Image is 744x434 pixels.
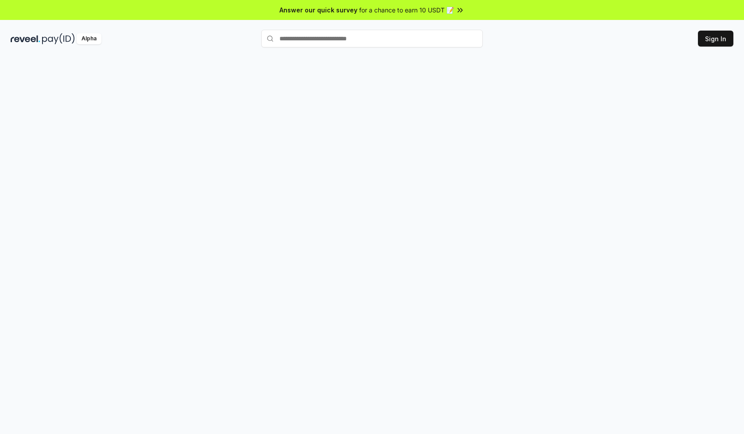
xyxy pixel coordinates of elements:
[698,31,733,47] button: Sign In
[359,5,454,15] span: for a chance to earn 10 USDT 📝
[11,33,40,44] img: reveel_dark
[279,5,357,15] span: Answer our quick survey
[77,33,101,44] div: Alpha
[42,33,75,44] img: pay_id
